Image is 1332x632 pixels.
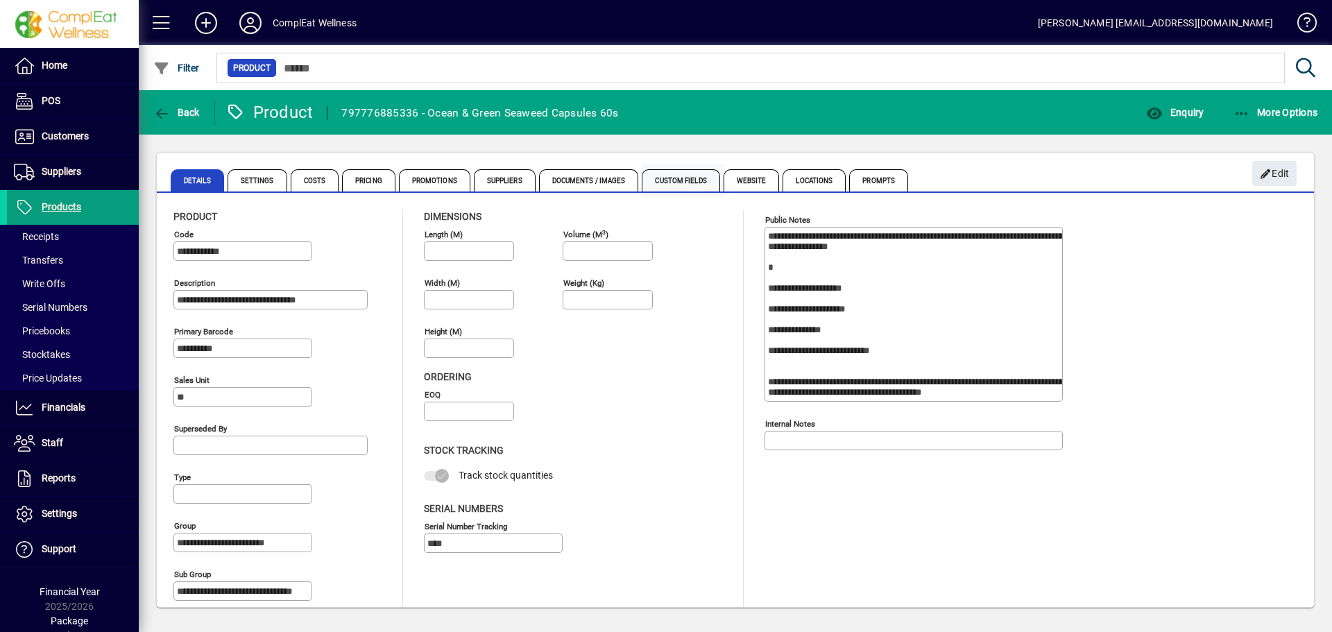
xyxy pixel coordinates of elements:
[233,61,271,75] span: Product
[1038,12,1273,34] div: [PERSON_NAME] [EMAIL_ADDRESS][DOMAIN_NAME]
[51,615,88,626] span: Package
[174,375,210,385] mat-label: Sales unit
[539,169,639,191] span: Documents / Images
[424,371,472,382] span: Ordering
[291,169,339,191] span: Costs
[7,366,139,390] a: Price Updates
[174,230,194,239] mat-label: Code
[42,130,89,142] span: Customers
[7,497,139,531] a: Settings
[7,461,139,496] a: Reports
[42,402,85,413] span: Financials
[174,521,196,531] mat-label: Group
[563,230,608,239] mat-label: Volume (m )
[42,437,63,448] span: Staff
[174,278,215,288] mat-label: Description
[765,215,810,225] mat-label: Public Notes
[153,62,200,74] span: Filter
[174,472,191,482] mat-label: Type
[150,55,203,80] button: Filter
[7,391,139,425] a: Financials
[40,586,100,597] span: Financial Year
[1233,107,1318,118] span: More Options
[7,272,139,296] a: Write Offs
[7,319,139,343] a: Pricebooks
[1146,107,1204,118] span: Enquiry
[425,327,462,336] mat-label: Height (m)
[1252,161,1297,186] button: Edit
[642,169,719,191] span: Custom Fields
[42,508,77,519] span: Settings
[424,211,481,222] span: Dimensions
[342,169,395,191] span: Pricing
[459,470,553,481] span: Track stock quantities
[171,169,224,191] span: Details
[425,521,507,531] mat-label: Serial Number tracking
[425,278,460,288] mat-label: Width (m)
[228,169,287,191] span: Settings
[563,278,604,288] mat-label: Weight (Kg)
[42,472,76,484] span: Reports
[42,201,81,212] span: Products
[7,49,139,83] a: Home
[7,155,139,189] a: Suppliers
[174,570,211,579] mat-label: Sub group
[1230,100,1322,125] button: More Options
[42,95,60,106] span: POS
[14,325,70,336] span: Pricebooks
[228,10,273,35] button: Profile
[424,445,504,456] span: Stock Tracking
[1260,162,1290,185] span: Edit
[341,102,618,124] div: 797776885336 - Ocean & Green Seaweed Capsules 60s
[7,426,139,461] a: Staff
[42,166,81,177] span: Suppliers
[724,169,780,191] span: Website
[273,12,357,34] div: ComplEat Wellness
[7,119,139,154] a: Customers
[150,100,203,125] button: Back
[849,169,908,191] span: Prompts
[14,255,63,266] span: Transfers
[14,231,59,242] span: Receipts
[7,343,139,366] a: Stocktakes
[425,230,463,239] mat-label: Length (m)
[42,543,76,554] span: Support
[225,101,314,123] div: Product
[42,60,67,71] span: Home
[783,169,846,191] span: Locations
[14,349,70,360] span: Stocktakes
[14,373,82,384] span: Price Updates
[765,419,815,429] mat-label: Internal Notes
[425,390,441,400] mat-label: EOQ
[7,225,139,248] a: Receipts
[474,169,536,191] span: Suppliers
[153,107,200,118] span: Back
[173,211,217,222] span: Product
[399,169,470,191] span: Promotions
[174,327,233,336] mat-label: Primary barcode
[7,532,139,567] a: Support
[7,84,139,119] a: POS
[1143,100,1207,125] button: Enquiry
[14,302,87,313] span: Serial Numbers
[184,10,228,35] button: Add
[602,228,606,235] sup: 3
[174,424,227,434] mat-label: Superseded by
[7,296,139,319] a: Serial Numbers
[424,503,503,514] span: Serial Numbers
[1287,3,1315,48] a: Knowledge Base
[14,278,65,289] span: Write Offs
[139,100,215,125] app-page-header-button: Back
[7,248,139,272] a: Transfers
